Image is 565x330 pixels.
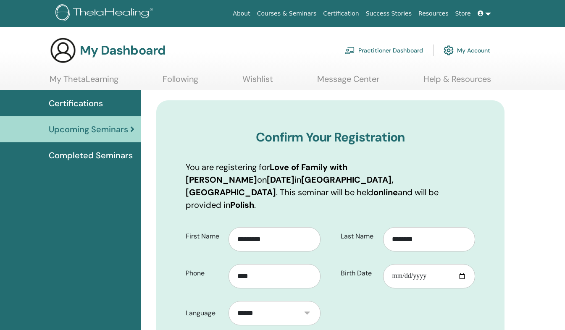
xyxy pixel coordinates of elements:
[452,6,474,21] a: Store
[334,228,384,244] label: Last Name
[242,74,273,90] a: Wishlist
[55,4,156,23] img: logo.png
[229,6,253,21] a: About
[444,43,454,58] img: cog.svg
[179,228,229,244] label: First Name
[80,43,166,58] h3: My Dashboard
[363,6,415,21] a: Success Stories
[334,265,384,281] label: Birth Date
[50,74,118,90] a: My ThetaLearning
[230,199,254,210] b: Polish
[179,305,229,321] label: Language
[49,97,103,110] span: Certifications
[345,41,423,60] a: Practitioner Dashboard
[254,6,320,21] a: Courses & Seminars
[345,47,355,54] img: chalkboard-teacher.svg
[444,41,490,60] a: My Account
[186,161,475,211] p: You are registering for on in . This seminar will be held and will be provided in .
[415,6,452,21] a: Resources
[267,174,294,185] b: [DATE]
[179,265,229,281] label: Phone
[49,149,133,162] span: Completed Seminars
[163,74,198,90] a: Following
[186,130,475,145] h3: Confirm Your Registration
[50,37,76,64] img: generic-user-icon.jpg
[320,6,362,21] a: Certification
[423,74,491,90] a: Help & Resources
[373,187,398,198] b: online
[317,74,379,90] a: Message Center
[49,123,128,136] span: Upcoming Seminars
